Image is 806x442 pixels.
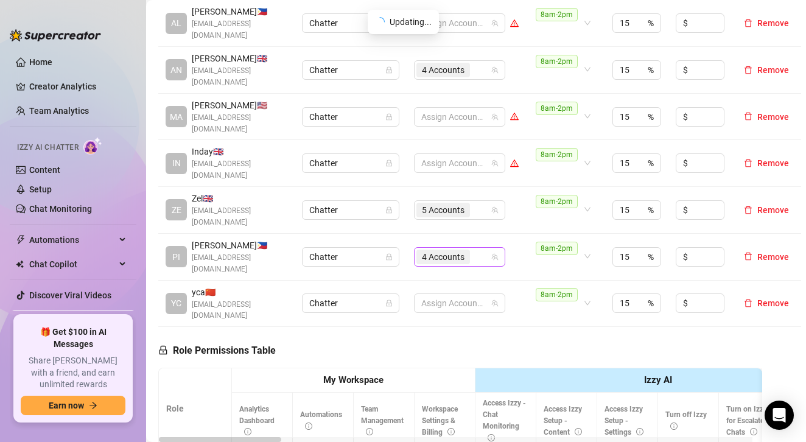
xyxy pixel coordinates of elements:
span: Team Management [361,405,404,437]
a: Chat Monitoring [29,204,92,214]
span: team [491,253,499,261]
span: YC [171,296,181,310]
span: Turn off Izzy [665,410,707,430]
span: team [491,206,499,214]
img: Chat Copilot [16,260,24,268]
img: logo-BBDzfeDw.svg [10,29,101,41]
span: info-circle [670,423,678,430]
button: Remove [739,203,794,217]
span: Chat Copilot [29,254,116,274]
span: loading [375,17,385,27]
span: info-circle [447,428,455,435]
span: IN [172,156,181,170]
span: [EMAIL_ADDRESS][DOMAIN_NAME] [192,65,287,88]
span: team [491,113,499,121]
span: Access Izzy - Chat Monitoring [483,399,526,442]
span: Remove [757,65,789,75]
span: 8am-2pm [536,8,578,21]
span: Share [PERSON_NAME] with a friend, and earn unlimited rewards [21,355,125,391]
span: Chatter [309,14,392,32]
strong: Izzy AI [644,374,672,385]
div: Open Intercom Messenger [765,401,794,430]
span: 8am-2pm [536,148,578,161]
span: lock [158,345,168,355]
span: Remove [757,298,789,308]
span: 4 Accounts [422,63,464,77]
span: Earn now [49,401,84,410]
span: lock [385,160,393,167]
button: Remove [739,156,794,170]
span: Remove [757,112,789,122]
span: Inday 🇬🇧 [192,145,287,158]
a: Discover Viral Videos [29,290,111,300]
img: AI Chatter [83,137,102,155]
span: Chatter [309,154,392,172]
span: [EMAIL_ADDRESS][DOMAIN_NAME] [192,18,287,41]
span: arrow-right [89,401,97,410]
a: Setup [29,184,52,194]
span: PI [172,250,180,264]
span: info-circle [488,434,495,441]
span: Chatter [309,248,392,266]
span: delete [744,206,752,214]
span: AL [171,16,181,30]
span: [EMAIL_ADDRESS][DOMAIN_NAME] [192,158,287,181]
span: Access Izzy Setup - Settings [604,405,643,437]
a: Home [29,57,52,67]
span: Automations [29,230,116,250]
span: Remove [757,18,789,28]
strong: My Workspace [323,374,384,385]
span: 4 Accounts [416,250,470,264]
span: lock [385,300,393,307]
span: MA [170,110,183,124]
button: Remove [739,296,794,310]
span: [PERSON_NAME] 🇺🇸 [192,99,287,112]
span: Remove [757,205,789,215]
span: [PERSON_NAME] 🇵🇭 [192,239,287,252]
span: 4 Accounts [416,63,470,77]
span: [PERSON_NAME] 🇬🇧 [192,52,287,65]
span: delete [744,19,752,27]
a: Team Analytics [29,106,89,116]
span: info-circle [244,428,251,435]
span: warning [510,159,519,167]
span: info-circle [575,428,582,435]
span: 🎁 Get $100 in AI Messages [21,326,125,350]
span: 8am-2pm [536,55,578,68]
span: Analytics Dashboard [239,405,275,437]
span: 8am-2pm [536,242,578,255]
button: Remove [739,16,794,30]
span: ZE [172,203,181,217]
span: Remove [757,252,789,262]
span: [EMAIL_ADDRESS][DOMAIN_NAME] [192,205,287,228]
span: Workspace Settings & Billing [422,405,458,437]
button: Remove [739,63,794,77]
span: Chatter [309,294,392,312]
a: Content [29,165,60,175]
span: team [491,160,499,167]
span: info-circle [305,423,312,430]
span: delete [744,66,752,74]
span: lock [385,206,393,214]
span: Chatter [309,108,392,126]
span: Zel 🇬🇧 [192,192,287,205]
span: thunderbolt [16,235,26,245]
span: delete [744,159,752,167]
span: [EMAIL_ADDRESS][DOMAIN_NAME] [192,252,287,275]
span: info-circle [750,428,757,435]
span: 5 Accounts [416,203,470,217]
span: lock [385,66,393,74]
a: Creator Analytics [29,77,127,96]
span: [PERSON_NAME] 🇵🇭 [192,5,287,18]
button: Remove [739,250,794,264]
span: 8am-2pm [536,288,578,301]
span: warning [510,112,519,121]
span: yca 🇨🇳 [192,286,287,299]
span: Remove [757,158,789,168]
span: 4 Accounts [422,250,464,264]
span: team [491,66,499,74]
span: delete [744,112,752,121]
span: Chatter [309,61,392,79]
span: delete [744,252,752,261]
button: Remove [739,110,794,124]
